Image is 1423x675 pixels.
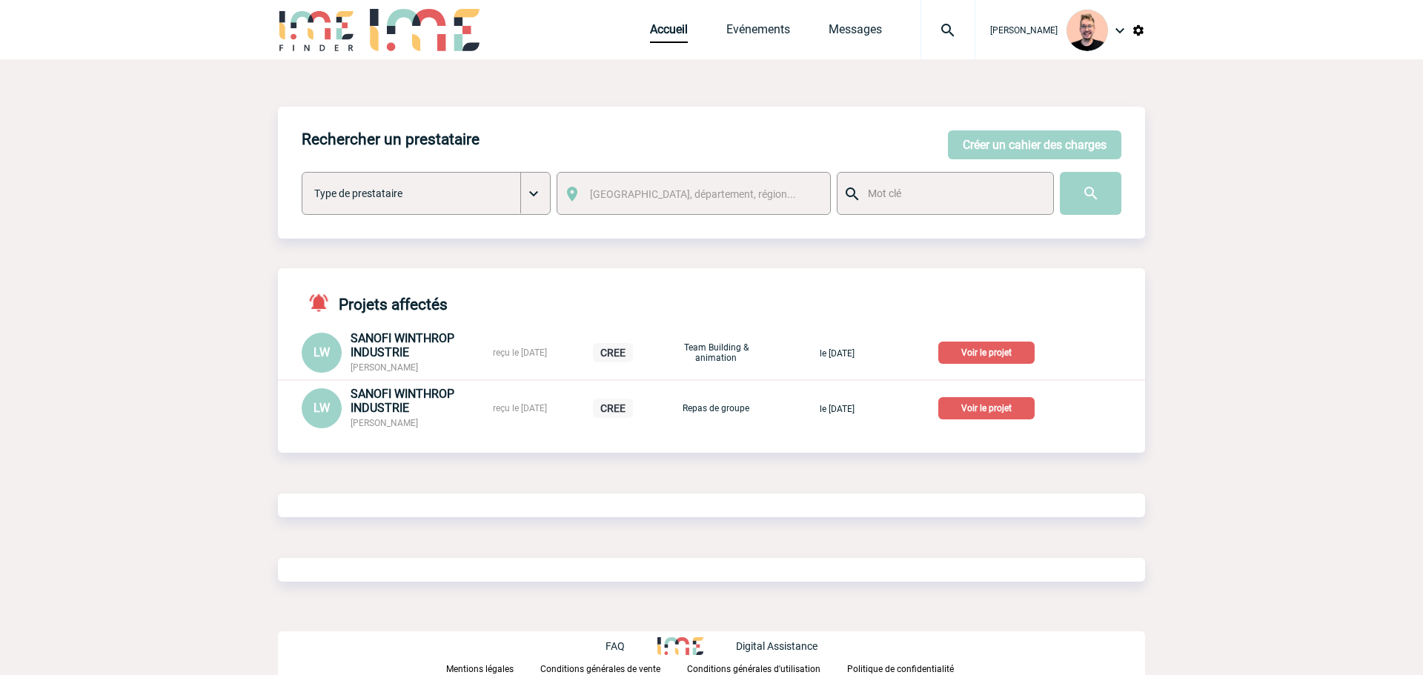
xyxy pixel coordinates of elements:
[820,404,855,414] span: le [DATE]
[938,400,1041,414] a: Voir le projet
[351,418,418,428] span: [PERSON_NAME]
[493,403,547,413] span: reçu le [DATE]
[446,664,514,674] p: Mentions légales
[351,362,418,373] span: [PERSON_NAME]
[829,22,882,43] a: Messages
[606,640,625,652] p: FAQ
[820,348,855,359] span: le [DATE]
[493,348,547,358] span: reçu le [DATE]
[938,397,1035,419] p: Voir le projet
[314,401,330,415] span: LW
[351,387,454,415] span: SANOFI WINTHROP INDUSTRIE
[278,9,355,51] img: IME-Finder
[302,292,448,313] h4: Projets affectés
[1060,172,1121,215] input: Submit
[1067,10,1108,51] img: 129741-1.png
[606,638,657,652] a: FAQ
[687,661,847,675] a: Conditions générales d'utilisation
[736,640,817,652] p: Digital Assistance
[657,637,703,655] img: http://www.idealmeetingsevents.fr/
[351,331,454,359] span: SANOFI WINTHROP INDUSTRIE
[687,664,820,674] p: Conditions générales d'utilisation
[446,661,540,675] a: Mentions légales
[679,403,753,413] p: Repas de groupe
[540,661,687,675] a: Conditions générales de vente
[302,130,480,148] h4: Rechercher un prestataire
[593,343,633,362] p: CREE
[938,345,1041,359] a: Voir le projet
[308,292,339,313] img: notifications-active-24-px-r.png
[938,342,1035,364] p: Voir le projet
[864,184,1040,203] input: Mot clé
[847,664,954,674] p: Politique de confidentialité
[990,25,1058,36] span: [PERSON_NAME]
[679,342,753,363] p: Team Building & animation
[590,188,796,200] span: [GEOGRAPHIC_DATA], département, région...
[540,664,660,674] p: Conditions générales de vente
[314,345,330,359] span: LW
[847,661,978,675] a: Politique de confidentialité
[650,22,688,43] a: Accueil
[726,22,790,43] a: Evénements
[593,399,633,418] p: CREE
